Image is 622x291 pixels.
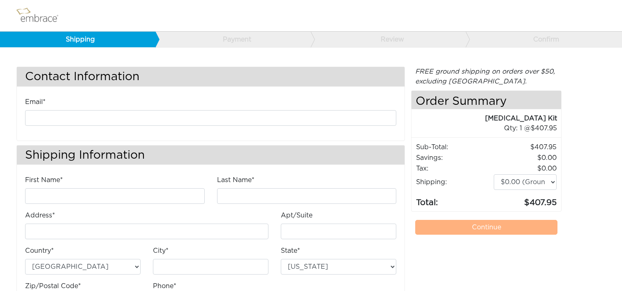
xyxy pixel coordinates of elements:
td: Shipping: [416,174,493,190]
label: Last Name* [217,175,254,185]
td: Total: [416,190,493,209]
label: State* [281,246,300,256]
img: logo.png [14,5,68,26]
td: Tax: [416,163,493,174]
label: Country* [25,246,54,256]
td: 0.00 [493,163,557,174]
td: 0.00 [493,152,557,163]
td: 407.95 [493,142,557,152]
td: Sub-Total: [416,142,493,152]
label: Email* [25,97,46,107]
label: Apt/Suite [281,210,312,220]
td: Savings : [416,152,493,163]
td: 407.95 [493,190,557,209]
label: Phone* [153,281,176,291]
a: Review [310,32,466,47]
div: FREE ground shipping on orders over $50, excluding [GEOGRAPHIC_DATA]. [411,67,562,86]
h4: Order Summary [412,91,561,109]
div: 1 @ [422,123,557,133]
a: Continue [415,220,557,235]
h3: Contact Information [17,67,405,86]
label: Address* [25,210,55,220]
label: First Name* [25,175,63,185]
span: 407.95 [531,125,557,132]
a: Payment [155,32,310,47]
label: City* [153,246,169,256]
h3: Shipping Information [17,145,405,165]
div: [MEDICAL_DATA] Kit [412,113,557,123]
a: Confirm [465,32,621,47]
label: Zip/Postal Code* [25,281,81,291]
